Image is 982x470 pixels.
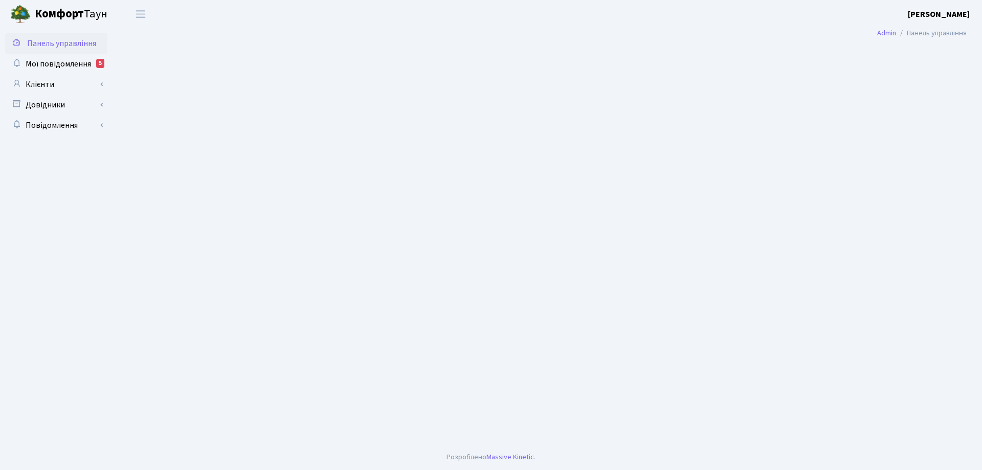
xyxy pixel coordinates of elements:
[896,28,967,39] li: Панель управління
[447,452,535,463] div: Розроблено .
[908,9,970,20] b: [PERSON_NAME]
[35,6,84,22] b: Комфорт
[5,115,107,136] a: Повідомлення
[128,6,153,23] button: Переключити навігацію
[908,8,970,20] a: [PERSON_NAME]
[5,54,107,74] a: Мої повідомлення5
[96,59,104,68] div: 5
[486,452,534,462] a: Massive Kinetic
[5,95,107,115] a: Довідники
[877,28,896,38] a: Admin
[27,38,96,49] span: Панель управління
[10,4,31,25] img: logo.png
[26,58,91,70] span: Мої повідомлення
[5,74,107,95] a: Клієнти
[5,33,107,54] a: Панель управління
[862,23,982,44] nav: breadcrumb
[35,6,107,23] span: Таун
